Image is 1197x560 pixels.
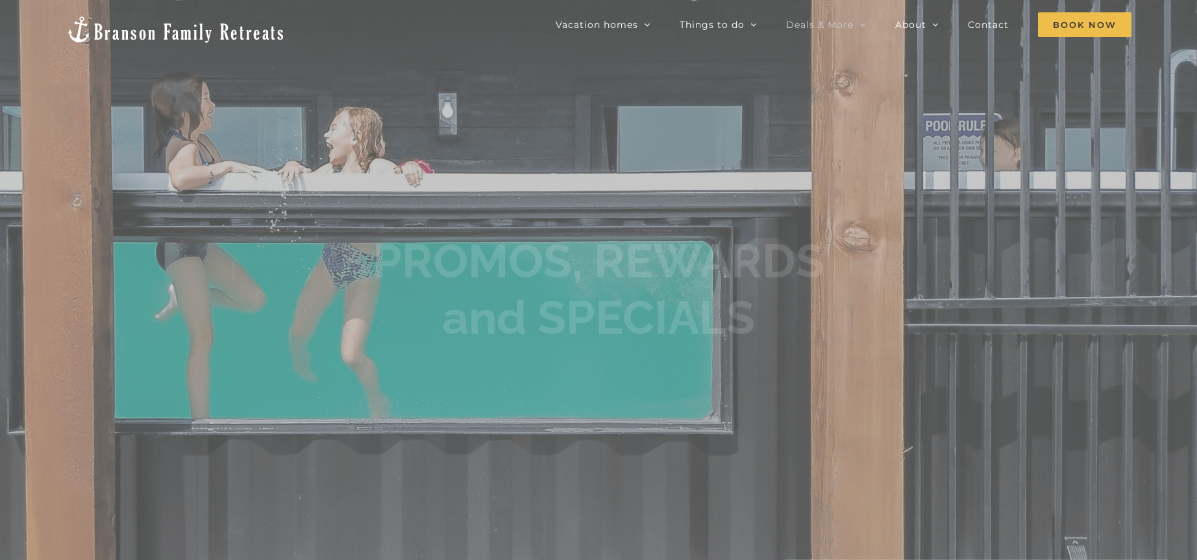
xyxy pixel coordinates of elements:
h1: PROMOS, REWARDS and SPECIALS [373,233,824,346]
a: Things to do [680,12,757,38]
span: Book Now [1038,12,1131,37]
a: Book Now [1038,12,1131,38]
span: Contact [968,20,1009,29]
a: About [895,12,939,38]
span: Vacation homes [556,20,638,29]
span: About [895,20,926,29]
span: Things to do [680,20,745,29]
img: Branson Family Retreats Logo [66,15,286,44]
a: Deals & More [786,12,866,38]
nav: Main Menu [556,12,1131,38]
a: Vacation homes [556,12,650,38]
a: Contact [968,12,1009,38]
span: Deals & More [786,20,854,29]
